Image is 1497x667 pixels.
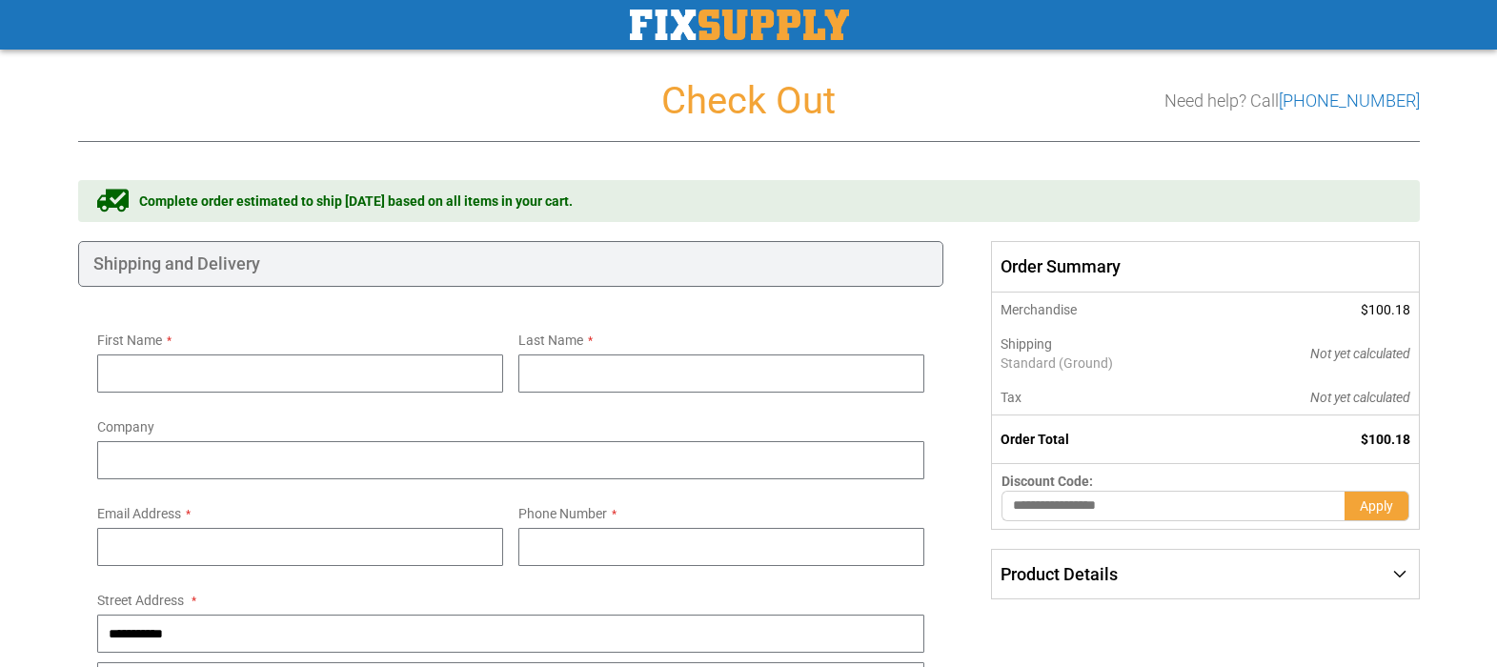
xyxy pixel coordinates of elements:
h3: Need help? Call [1164,91,1420,111]
span: Order Summary [991,241,1419,293]
span: Complete order estimated to ship [DATE] based on all items in your cart. [139,192,573,211]
span: Discount Code: [1001,474,1093,489]
span: $100.18 [1361,432,1410,447]
span: First Name [97,333,162,348]
span: Product Details [1001,564,1118,584]
span: Phone Number [518,506,607,521]
button: Apply [1345,491,1409,521]
div: Shipping and Delivery [78,241,944,287]
h1: Check Out [78,80,1420,122]
span: Email Address [97,506,181,521]
span: Street Address [97,593,184,608]
span: Not yet calculated [1310,390,1410,405]
span: Last Name [518,333,583,348]
span: Not yet calculated [1310,346,1410,361]
span: Apply [1360,498,1393,514]
th: Merchandise [992,293,1216,327]
a: [PHONE_NUMBER] [1279,91,1420,111]
span: $100.18 [1361,302,1410,317]
strong: Order Total [1001,432,1069,447]
span: Shipping [1001,336,1052,352]
th: Tax [992,380,1216,415]
a: store logo [630,10,849,40]
span: Company [97,419,154,435]
img: Fix Industrial Supply [630,10,849,40]
span: Standard (Ground) [1001,354,1206,373]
